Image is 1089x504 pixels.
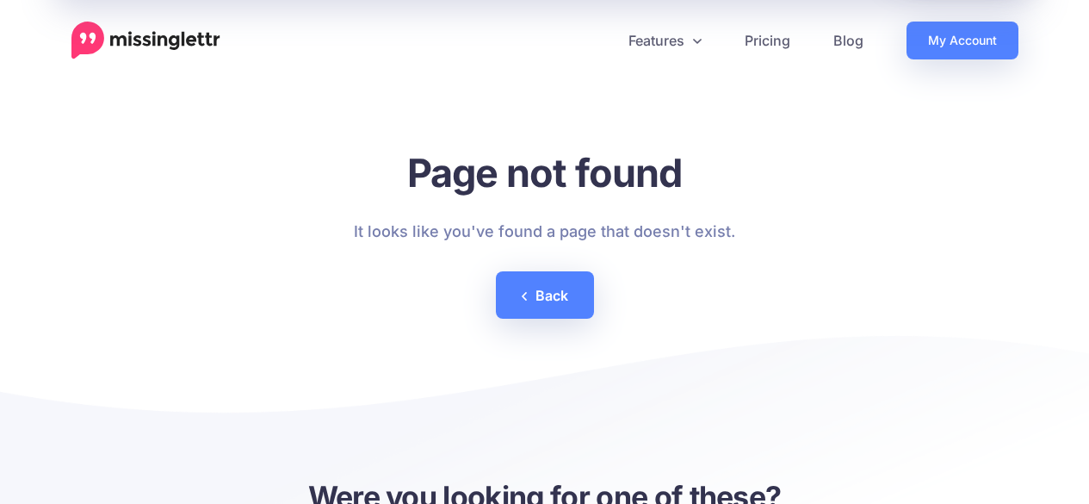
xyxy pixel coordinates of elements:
p: It looks like you've found a page that doesn't exist. [354,218,735,246]
h1: Page not found [354,149,735,196]
a: My Account [906,22,1018,59]
a: Back [496,271,594,319]
a: Blog [812,22,885,59]
a: Pricing [723,22,812,59]
a: Features [607,22,723,59]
